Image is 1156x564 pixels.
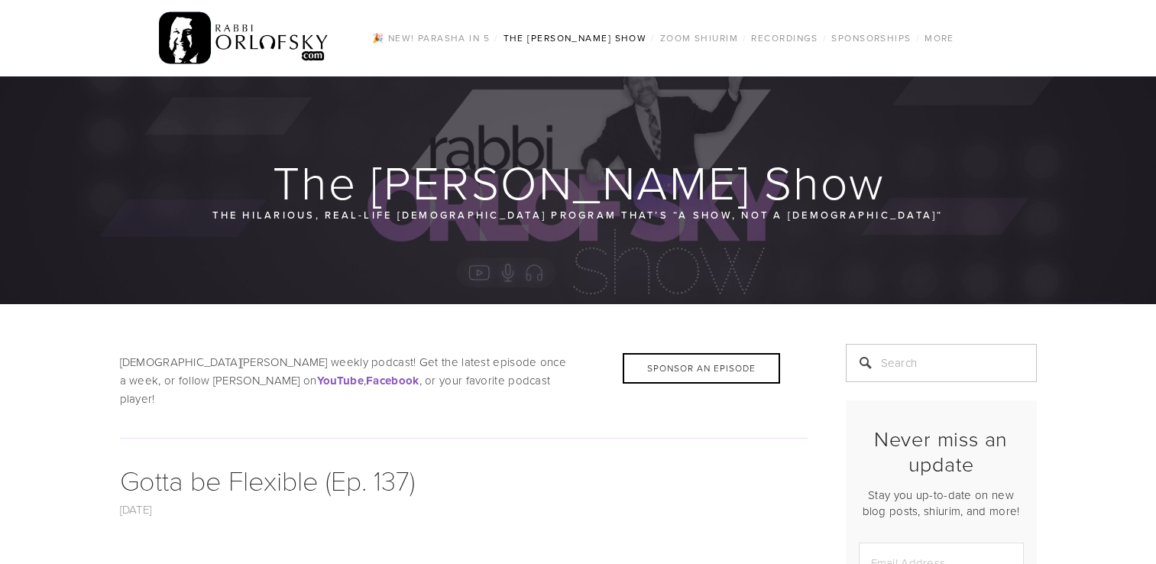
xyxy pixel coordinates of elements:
a: [DATE] [120,501,152,517]
span: / [494,31,498,44]
a: YouTube [317,372,364,388]
div: Sponsor an Episode [623,353,780,384]
p: The hilarious, real-life [DEMOGRAPHIC_DATA] program that’s “a show, not a [DEMOGRAPHIC_DATA]“ [212,206,945,223]
a: Sponsorships [827,28,915,48]
a: More [920,28,959,48]
h1: The [PERSON_NAME] Show [120,157,1038,206]
h2: Never miss an update [859,426,1024,476]
a: Gotta be Flexible (Ep. 137) [120,461,415,498]
p: Stay you up-to-date on new blog posts, shiurim, and more! [859,487,1024,519]
img: RabbiOrlofsky.com [159,8,329,68]
span: / [823,31,827,44]
a: Zoom Shiurim [656,28,743,48]
span: / [743,31,746,44]
strong: Facebook [366,372,419,389]
a: Facebook [366,372,419,388]
a: The [PERSON_NAME] Show [499,28,652,48]
span: / [651,31,655,44]
a: 🎉 NEW! Parasha in 5 [368,28,494,48]
a: Recordings [746,28,822,48]
span: / [916,31,920,44]
strong: YouTube [317,372,364,389]
p: [DEMOGRAPHIC_DATA][PERSON_NAME] weekly podcast! Get the latest episode once a week, or follow [PE... [120,353,808,408]
input: Search [846,344,1037,382]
